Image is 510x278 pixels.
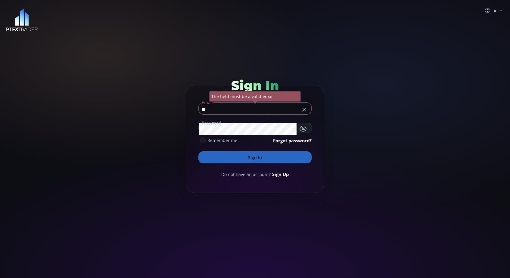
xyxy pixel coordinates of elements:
[6,8,38,32] img: LOGO
[272,171,289,178] a: Sign Up
[273,137,312,144] a: Forgot password?
[207,137,237,144] span: Remember me
[198,151,312,163] button: Sign In
[198,171,312,178] div: Do not have an account?
[231,78,279,93] span: Sign In
[209,91,301,102] div: The field must be a valid email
